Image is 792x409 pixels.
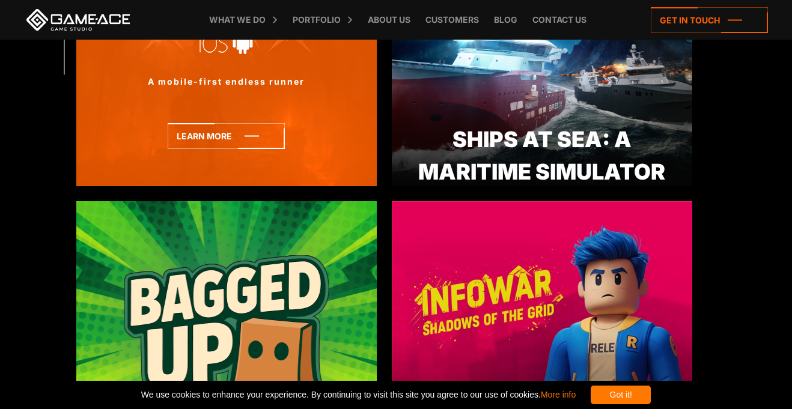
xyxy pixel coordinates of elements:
[76,75,377,88] div: A mobile-first endless runner
[168,123,285,149] a: Learn more
[651,7,768,33] a: Get in touch
[141,386,576,404] span: We use cookies to enhance your experience. By continuing to visit this site you agree to our use ...
[591,386,651,404] div: Got it!
[541,390,576,399] a: More info
[392,123,692,188] div: Ships At Sea: A Maritime Simulator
